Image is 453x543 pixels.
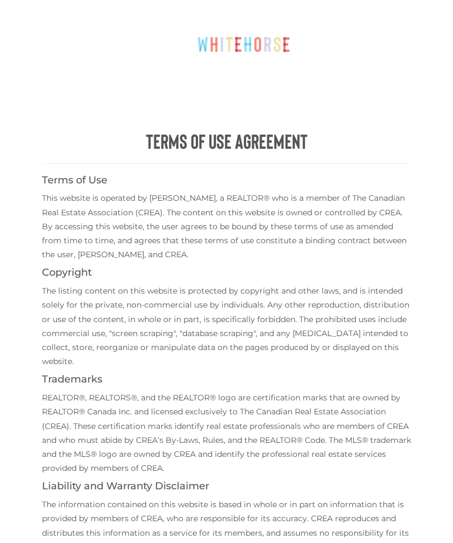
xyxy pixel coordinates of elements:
[218,92,236,110] div: Menu Toggle
[42,267,412,278] h4: Copyright
[42,391,412,475] p: REALTOR®, REALTORS®, and the REALTOR® logo are certification marks that are owned by REALTOR® Can...
[42,481,412,492] h4: Liability and Warranty Disclaimer
[42,284,412,369] p: The listing content on this website is protected by copyright and other laws, and is intended sol...
[313,23,420,47] span: Call or Text [PERSON_NAME]: [PHONE_NUMBER]
[299,17,433,54] a: Call or Text [PERSON_NAME]: [PHONE_NUMBER]
[42,175,412,186] h4: Terms of Use
[42,191,412,262] p: This website is operated by [PERSON_NAME], a REALTOR® who is a member of The Canadian Real Estate...
[42,130,412,152] h1: Terms of Use Agreement
[42,374,412,385] h4: Trademarks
